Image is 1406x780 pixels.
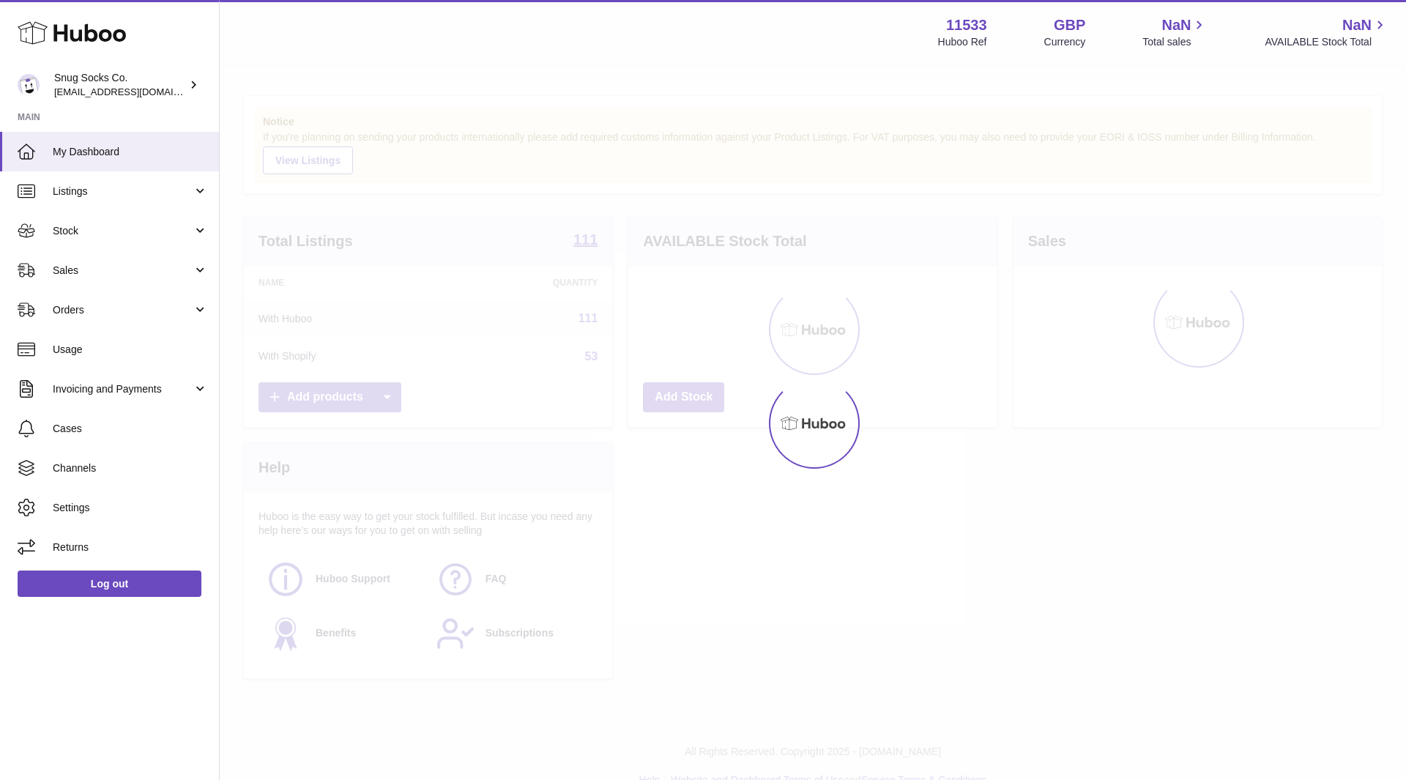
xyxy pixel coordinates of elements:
[1044,35,1086,49] div: Currency
[53,185,193,198] span: Listings
[53,303,193,317] span: Orders
[946,15,987,35] strong: 11533
[1265,15,1388,49] a: NaN AVAILABLE Stock Total
[53,422,208,436] span: Cases
[1161,15,1191,35] span: NaN
[53,461,208,475] span: Channels
[18,571,201,597] a: Log out
[53,264,193,278] span: Sales
[1342,15,1372,35] span: NaN
[1142,35,1208,49] span: Total sales
[53,501,208,515] span: Settings
[53,145,208,159] span: My Dashboard
[53,343,208,357] span: Usage
[53,382,193,396] span: Invoicing and Payments
[1054,15,1085,35] strong: GBP
[54,86,215,97] span: [EMAIL_ADDRESS][DOMAIN_NAME]
[1265,35,1388,49] span: AVAILABLE Stock Total
[938,35,987,49] div: Huboo Ref
[18,74,40,96] img: info@snugsocks.co.uk
[54,71,186,99] div: Snug Socks Co.
[53,224,193,238] span: Stock
[1142,15,1208,49] a: NaN Total sales
[53,541,208,554] span: Returns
